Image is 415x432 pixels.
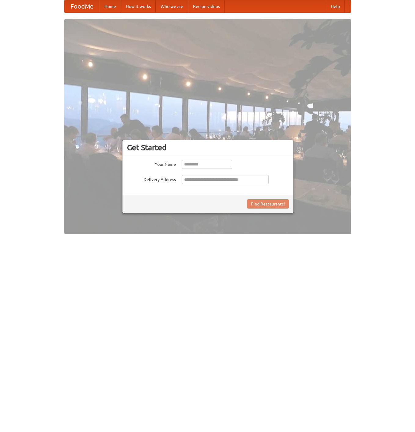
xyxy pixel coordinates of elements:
[100,0,121,13] a: Home
[188,0,225,13] a: Recipe videos
[64,0,100,13] a: FoodMe
[121,0,156,13] a: How it works
[127,175,176,183] label: Delivery Address
[247,199,289,209] button: Find Restaurants!
[127,160,176,167] label: Your Name
[326,0,345,13] a: Help
[127,143,289,152] h3: Get Started
[156,0,188,13] a: Who we are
